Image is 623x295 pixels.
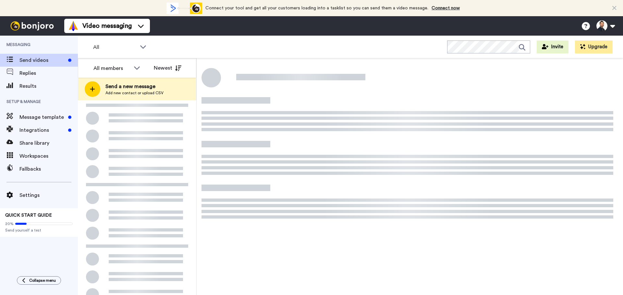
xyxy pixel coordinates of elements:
[19,69,78,77] span: Replies
[19,113,66,121] span: Message template
[19,82,78,90] span: Results
[19,165,78,173] span: Fallbacks
[29,278,56,283] span: Collapse menu
[105,90,164,96] span: Add new contact or upload CSV
[537,40,568,53] button: Invite
[166,3,202,14] div: animation
[19,56,66,64] span: Send videos
[432,6,460,10] a: Connect now
[19,126,66,134] span: Integrations
[82,21,132,30] span: Video messaging
[68,21,79,31] img: vm-color.svg
[93,43,137,51] span: All
[5,221,14,226] span: 20%
[5,213,52,218] span: QUICK START GUIDE
[149,62,186,74] button: Newest
[19,152,78,160] span: Workspaces
[105,83,164,90] span: Send a new message
[575,40,613,53] button: Upgrade
[5,228,73,233] span: Send yourself a test
[17,276,61,285] button: Collapse menu
[93,64,130,72] div: All members
[19,139,78,147] span: Share library
[205,6,428,10] span: Connect your tool and get all your customers loading into a tasklist so you can send them a video...
[8,21,56,30] img: bj-logo-header-white.svg
[19,191,78,199] span: Settings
